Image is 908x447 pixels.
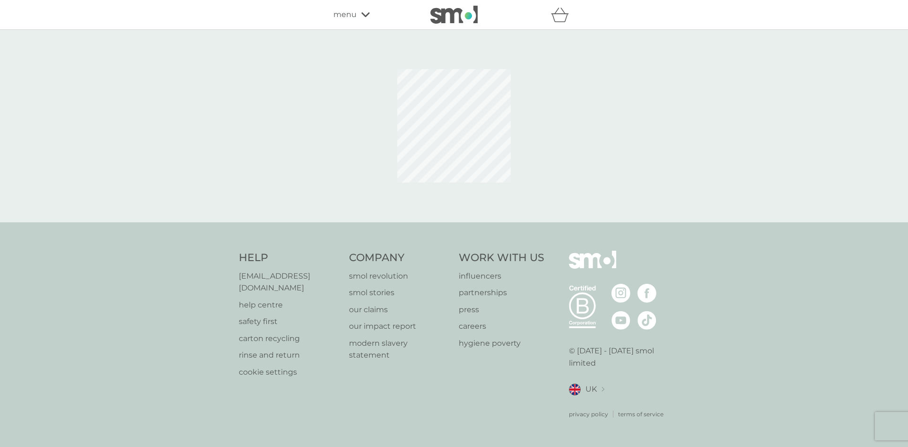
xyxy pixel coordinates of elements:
a: modern slavery statement [349,337,450,361]
h4: Work With Us [459,251,544,265]
a: influencers [459,270,544,282]
a: smol revolution [349,270,450,282]
a: safety first [239,316,340,328]
a: privacy policy [569,410,608,419]
a: smol stories [349,287,450,299]
img: visit the smol Youtube page [611,311,630,330]
a: our impact report [349,320,450,333]
a: terms of service [618,410,664,419]
a: careers [459,320,544,333]
a: [EMAIL_ADDRESS][DOMAIN_NAME] [239,270,340,294]
img: smol [430,6,478,24]
img: smol [569,251,616,283]
img: visit the smol Tiktok page [637,311,656,330]
a: press [459,304,544,316]
span: UK [585,383,597,395]
div: basket [551,5,575,24]
a: hygiene poverty [459,337,544,350]
img: visit the smol Facebook page [637,284,656,303]
h4: Company [349,251,450,265]
a: rinse and return [239,349,340,361]
span: menu [333,9,357,21]
img: UK flag [569,384,581,395]
p: © [DATE] - [DATE] smol limited [569,345,670,369]
img: select a new location [602,387,604,392]
a: partnerships [459,287,544,299]
img: visit the smol Instagram page [611,284,630,303]
h4: Help [239,251,340,265]
a: our claims [349,304,450,316]
a: cookie settings [239,366,340,378]
a: help centre [239,299,340,311]
a: carton recycling [239,333,340,345]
